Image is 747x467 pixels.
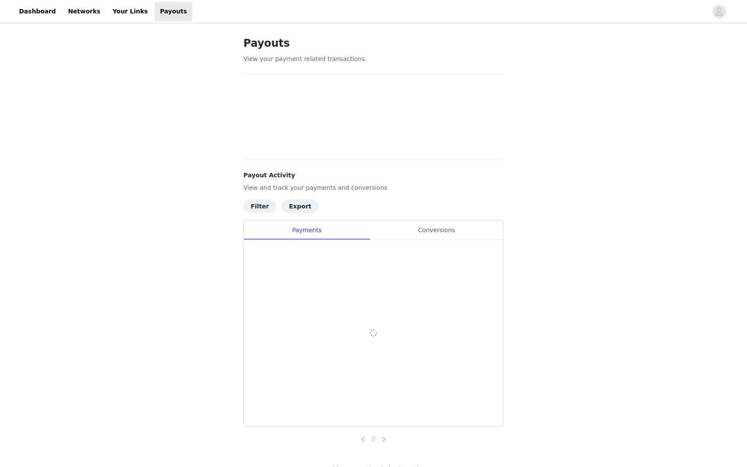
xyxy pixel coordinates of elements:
[243,183,504,192] p: View and track your payments and conversions
[244,221,370,240] div: Payments
[369,434,378,444] a: 0
[368,434,379,444] li: 0
[381,437,386,442] i: icon: right
[63,2,105,21] a: Networks
[370,221,503,240] div: Conversions
[243,35,504,51] h1: Payouts
[243,54,504,64] p: View your payment related transactions.
[281,199,319,213] button: Export
[715,5,723,19] div: avatar
[361,437,366,442] i: icon: left
[14,2,61,21] a: Dashboard
[107,2,153,21] a: Your Links
[379,434,389,444] li: Next Page
[155,2,192,21] a: Payouts
[243,171,504,180] h4: Payout Activity
[358,434,368,444] li: Previous Page
[243,199,276,213] button: Filter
